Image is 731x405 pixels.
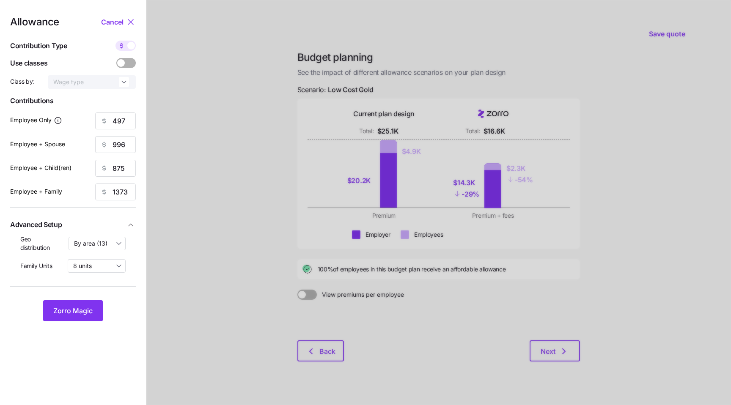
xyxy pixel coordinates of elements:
span: Allowance [10,17,59,27]
span: Contributions [10,96,136,106]
label: Employee + Family [10,187,62,196]
button: Zorro Magic [43,300,103,321]
span: Advanced Setup [10,219,62,230]
span: Geo distribution [20,235,62,252]
span: Zorro Magic [53,306,93,316]
span: Class by: [10,77,34,86]
label: Employee Only [10,115,62,125]
button: Cancel [101,17,126,27]
label: Employee + Child(ren) [10,163,71,172]
label: Employee + Spouse [10,140,65,149]
span: Cancel [101,17,124,27]
button: Advanced Setup [10,214,136,235]
span: Use classes [10,58,47,68]
span: Contribution Type [10,41,67,51]
span: Family Units [20,262,52,270]
div: Advanced Setup [10,235,136,279]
